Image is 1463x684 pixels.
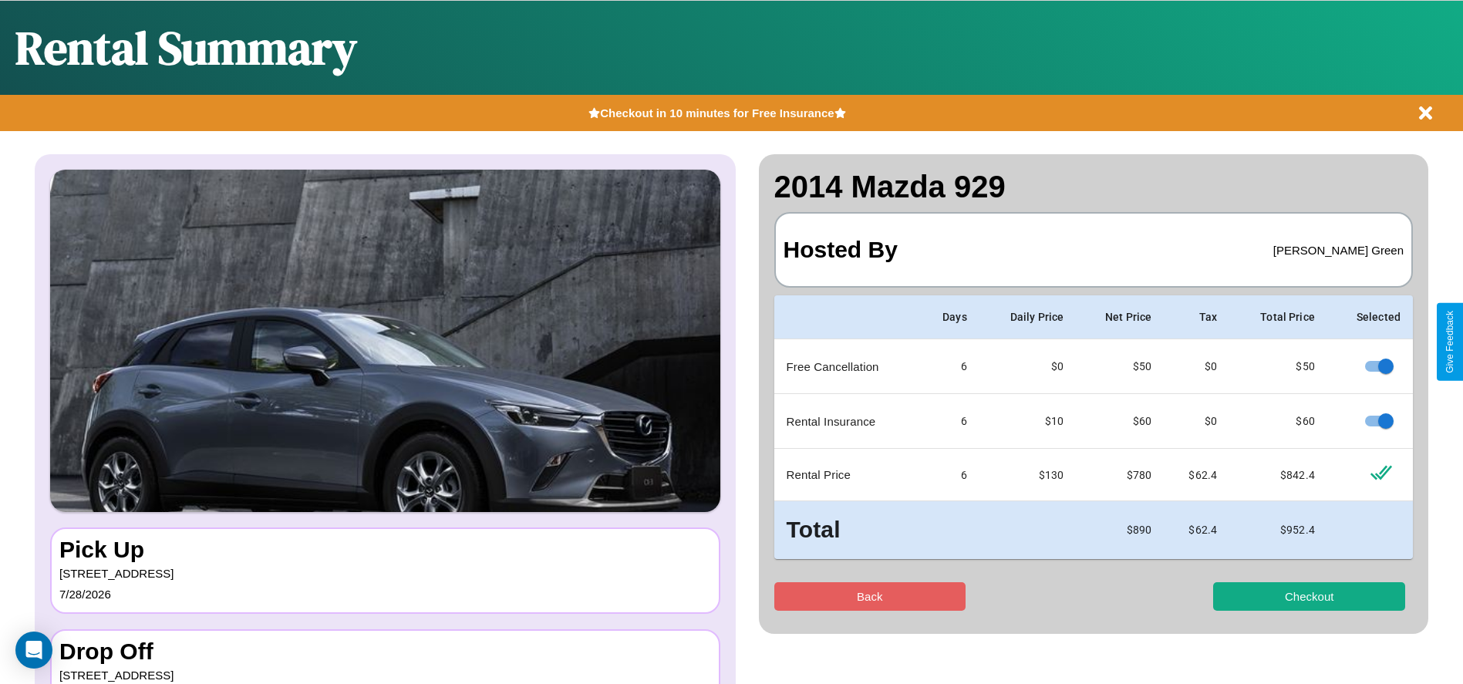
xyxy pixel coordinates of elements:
td: $0 [1164,394,1229,449]
h3: Drop Off [59,639,711,665]
td: $ 952.4 [1229,501,1327,559]
td: $ 780 [1076,449,1164,501]
div: Open Intercom Messenger [15,632,52,669]
td: $ 62.4 [1164,449,1229,501]
td: $ 842.4 [1229,449,1327,501]
button: Back [774,582,966,611]
td: $ 890 [1076,501,1164,559]
h3: Total [787,514,907,547]
th: Total Price [1229,295,1327,339]
table: simple table [774,295,1414,559]
p: Rental Insurance [787,411,907,432]
th: Tax [1164,295,1229,339]
b: Checkout in 10 minutes for Free Insurance [600,106,834,120]
td: $ 60 [1229,394,1327,449]
td: $ 60 [1076,394,1164,449]
td: 6 [919,394,979,449]
p: 7 / 28 / 2026 [59,584,711,605]
td: $ 50 [1076,339,1164,394]
td: 6 [919,339,979,394]
h3: Hosted By [784,221,898,278]
p: [PERSON_NAME] Green [1273,240,1404,261]
h2: 2014 Mazda 929 [774,170,1414,204]
button: Checkout [1213,582,1405,611]
p: [STREET_ADDRESS] [59,563,711,584]
td: $ 50 [1229,339,1327,394]
td: $10 [979,394,1076,449]
h3: Pick Up [59,537,711,563]
p: Free Cancellation [787,356,907,377]
th: Net Price [1076,295,1164,339]
div: Give Feedback [1444,311,1455,373]
h1: Rental Summary [15,16,357,79]
th: Daily Price [979,295,1076,339]
td: $0 [979,339,1076,394]
td: $ 62.4 [1164,501,1229,559]
td: 6 [919,449,979,501]
td: $0 [1164,339,1229,394]
p: Rental Price [787,464,907,485]
th: Days [919,295,979,339]
td: $ 130 [979,449,1076,501]
th: Selected [1327,295,1413,339]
